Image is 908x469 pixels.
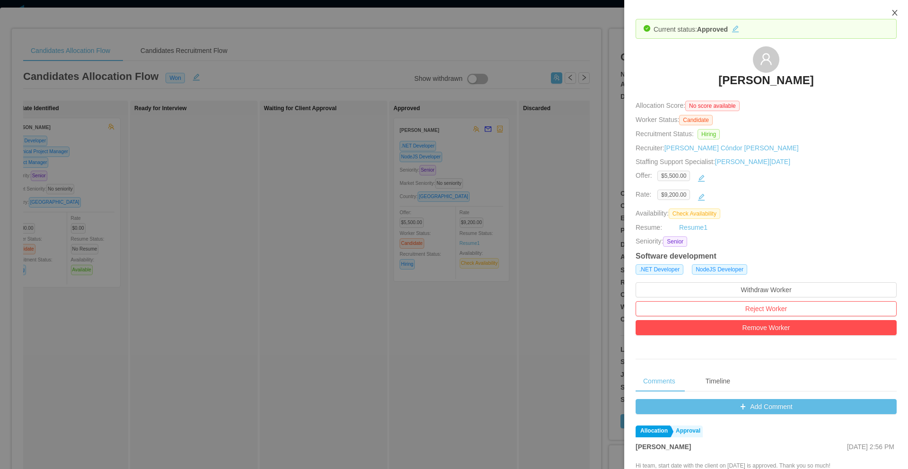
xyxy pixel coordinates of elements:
span: $5,500.00 [657,171,690,181]
span: Recruitment Status: [636,130,694,138]
button: icon: plusAdd Comment [636,399,897,414]
span: Hiring [698,129,720,139]
span: Recruiter: [636,144,799,152]
a: Approval [671,426,703,437]
span: NodeJS Developer [692,264,747,275]
button: icon: edit [694,171,709,186]
i: icon: user [760,52,773,66]
span: $9,200.00 [657,190,690,200]
span: Availability: [636,209,724,217]
button: Remove Worker [636,320,897,335]
span: Worker Status: [636,116,679,123]
a: Resume1 [679,223,707,233]
span: No score available [685,101,740,111]
span: Staffing Support Specialist: [636,158,790,165]
a: [PERSON_NAME] [718,73,813,94]
span: [DATE] 2:56 PM [847,443,894,451]
button: Withdraw Worker [636,282,897,297]
strong: [PERSON_NAME] [636,443,691,451]
strong: Approved [697,26,728,33]
span: Check Availability [669,208,720,219]
a: Allocation [636,426,670,437]
span: Current status: [654,26,697,33]
div: Comments [636,371,683,392]
span: .NET Developer [636,264,683,275]
a: [PERSON_NAME] Cóndor [PERSON_NAME] [664,144,799,152]
div: Timeline [698,371,738,392]
button: Reject Worker [636,301,897,316]
strong: Software development [636,252,716,260]
span: Candidate [679,115,713,125]
span: Resume: [636,224,662,231]
span: Senior [663,236,687,247]
h3: [PERSON_NAME] [718,73,813,88]
button: icon: edit [694,190,709,205]
button: icon: edit [728,23,743,33]
i: icon: close [891,9,899,17]
span: Seniority: [636,236,663,247]
i: icon: check-circle [644,25,650,32]
span: Allocation Score: [636,102,685,109]
a: [PERSON_NAME][DATE] [715,158,790,165]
